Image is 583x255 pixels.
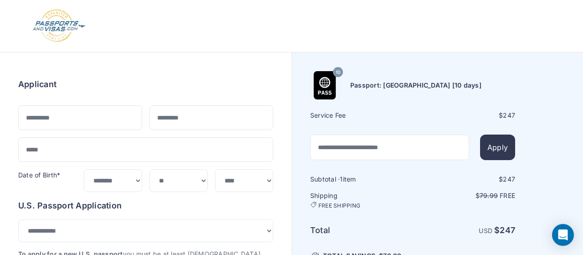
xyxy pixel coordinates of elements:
[500,192,515,199] span: Free
[311,71,339,99] img: Product Name
[494,225,515,235] strong: $
[310,175,412,184] h6: Subtotal · item
[32,9,86,43] img: Logo
[310,191,412,209] h6: Shipping
[340,175,343,183] span: 1
[414,191,515,200] p: $
[503,111,515,119] span: 247
[18,199,273,212] h6: U.S. Passport Application
[414,111,515,120] div: $
[479,227,492,234] span: USD
[18,171,60,179] label: Date of Birth*
[552,224,574,246] div: Open Intercom Messenger
[480,135,515,160] button: Apply
[310,224,412,237] h6: Total
[350,81,481,90] h6: Passport: [GEOGRAPHIC_DATA] [10 days]
[480,192,498,199] span: 79.99
[18,78,56,91] h6: Applicant
[503,175,515,183] span: 247
[336,67,340,78] span: 10
[318,202,360,209] span: FREE SHIPPING
[414,175,515,184] div: $
[500,225,515,235] span: 247
[310,111,412,120] h6: Service Fee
